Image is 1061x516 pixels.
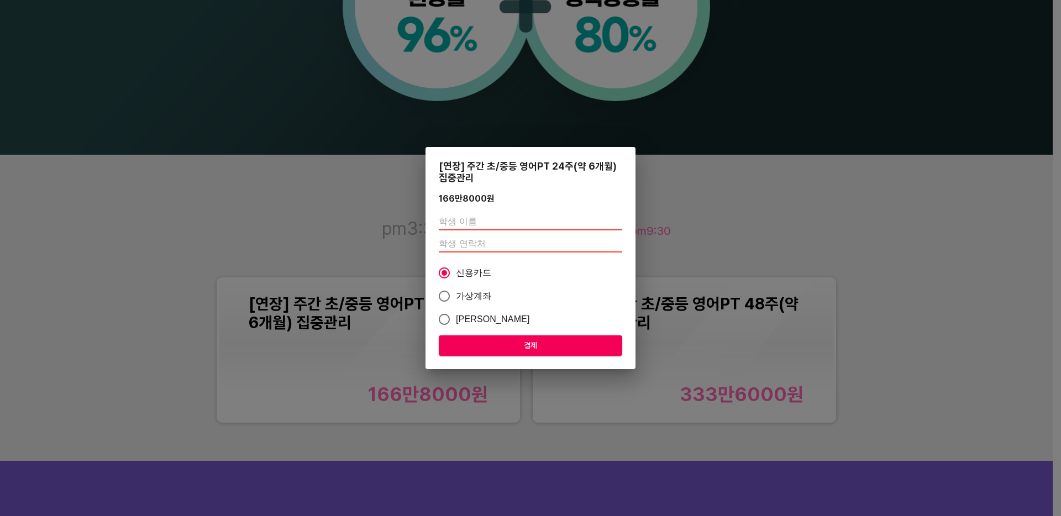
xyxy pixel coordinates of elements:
button: 결제 [439,335,622,356]
span: [PERSON_NAME] [456,313,530,326]
span: 결제 [448,339,613,352]
span: 신용카드 [456,266,492,280]
div: [연장] 주간 초/중등 영어PT 24주(약 6개월) 집중관리 [439,160,622,183]
div: 166만8000 원 [439,193,495,204]
input: 학생 연락처 [439,235,622,252]
input: 학생 이름 [439,213,622,230]
span: 가상계좌 [456,289,492,303]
